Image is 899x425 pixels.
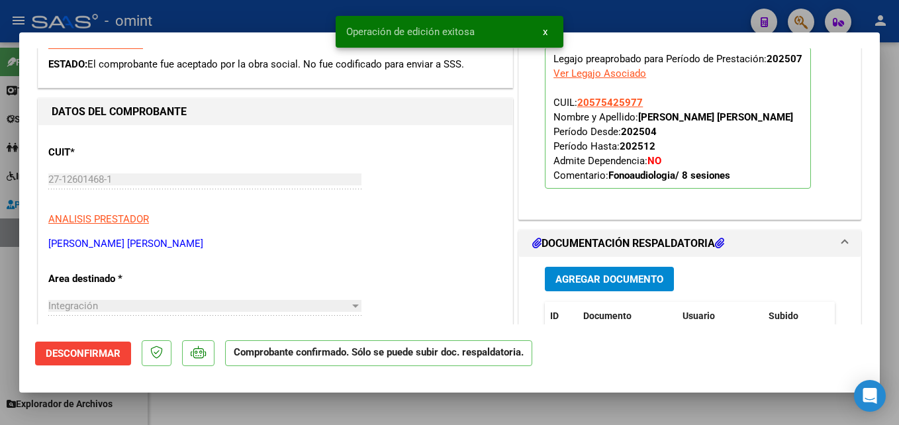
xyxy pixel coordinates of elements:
[532,20,558,44] button: x
[545,267,674,291] button: Agregar Documento
[829,302,896,330] datatable-header-cell: Acción
[519,230,861,257] mat-expansion-panel-header: DOCUMENTACIÓN RESPALDATORIA
[225,340,532,366] p: Comprobante confirmado. Sólo se puede subir doc. respaldatoria.
[683,310,715,321] span: Usuario
[48,271,185,287] p: Area destinado *
[48,145,185,160] p: CUIT
[763,302,829,330] datatable-header-cell: Subido
[87,58,464,70] span: El comprobante fue aceptado por la obra social. No fue codificado para enviar a SSS.
[620,140,655,152] strong: 202512
[35,342,131,365] button: Desconfirmar
[532,236,724,252] h1: DOCUMENTACIÓN RESPALDATORIA
[48,58,87,70] span: ESTADO:
[553,169,730,181] span: Comentario:
[46,348,120,359] span: Desconfirmar
[545,302,578,330] datatable-header-cell: ID
[608,169,730,181] strong: Fonoaudiologia/ 8 sesiones
[553,66,646,81] div: Ver Legajo Asociado
[578,302,677,330] datatable-header-cell: Documento
[555,273,663,285] span: Agregar Documento
[550,310,559,321] span: ID
[854,380,886,412] div: Open Intercom Messenger
[767,53,802,65] strong: 202507
[52,105,187,118] strong: DATOS DEL COMPROBANTE
[577,97,643,109] span: 20575425977
[583,310,632,321] span: Documento
[48,213,149,225] span: ANALISIS PRESTADOR
[543,26,547,38] span: x
[48,236,502,252] p: [PERSON_NAME] [PERSON_NAME]
[677,302,763,330] datatable-header-cell: Usuario
[638,111,793,123] strong: [PERSON_NAME] [PERSON_NAME]
[48,300,98,312] span: Integración
[647,155,661,167] strong: NO
[769,310,798,321] span: Subido
[621,126,657,138] strong: 202504
[48,38,143,50] a: VER COMPROBANTE
[545,47,811,189] p: Legajo preaprobado para Período de Prestación:
[346,25,475,38] span: Operación de edición exitosa
[553,97,793,181] span: CUIL: Nombre y Apellido: Período Desde: Período Hasta: Admite Dependencia:
[519,27,861,219] div: PREAPROBACIÓN PARA INTEGRACION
